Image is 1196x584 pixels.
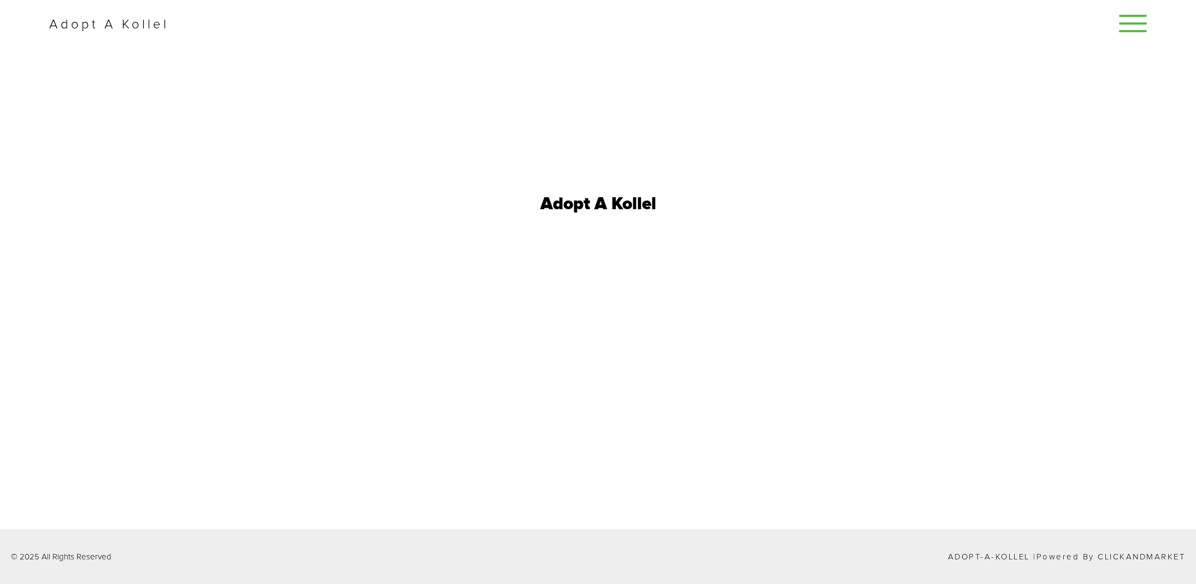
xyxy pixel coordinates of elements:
h1: Adopt A Kollel [540,196,656,213]
p: © 2025 All Rights Reserved [11,553,111,561]
p: Adopt-a-Kollel | [948,553,1186,561]
a: ClickandMarket [1098,553,1185,561]
span: Powered by [1036,553,1094,561]
p: Adopt A Kollel [49,18,169,31]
